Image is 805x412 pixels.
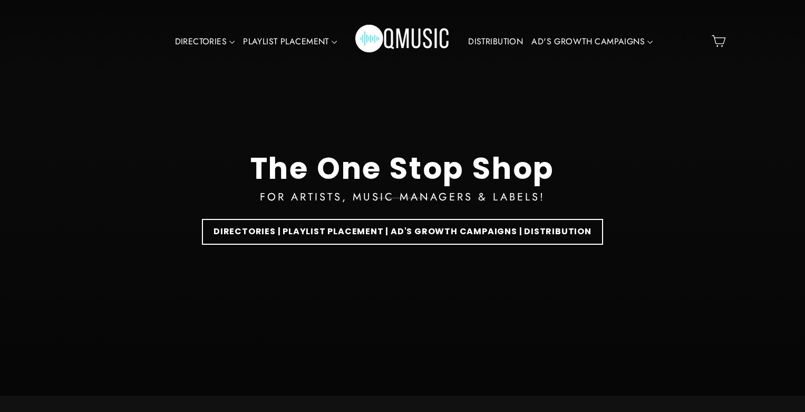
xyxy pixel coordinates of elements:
a: DISTRIBUTION [464,30,527,54]
a: DIRECTORIES [171,30,239,54]
div: The One Stop Shop [250,151,555,186]
a: AD'S GROWTH CAMPAIGNS [527,30,657,54]
a: DIRECTORIES | PLAYLIST PLACEMENT | AD'S GROWTH CAMPAIGNS | DISTRIBUTION [202,219,603,245]
img: Q Music Promotions [355,17,450,65]
div: Primary [138,11,668,72]
a: PLAYLIST PLACEMENT [239,30,341,54]
div: FOR ARTISTS, MUSIC MANAGERS & LABELS! [260,189,545,206]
